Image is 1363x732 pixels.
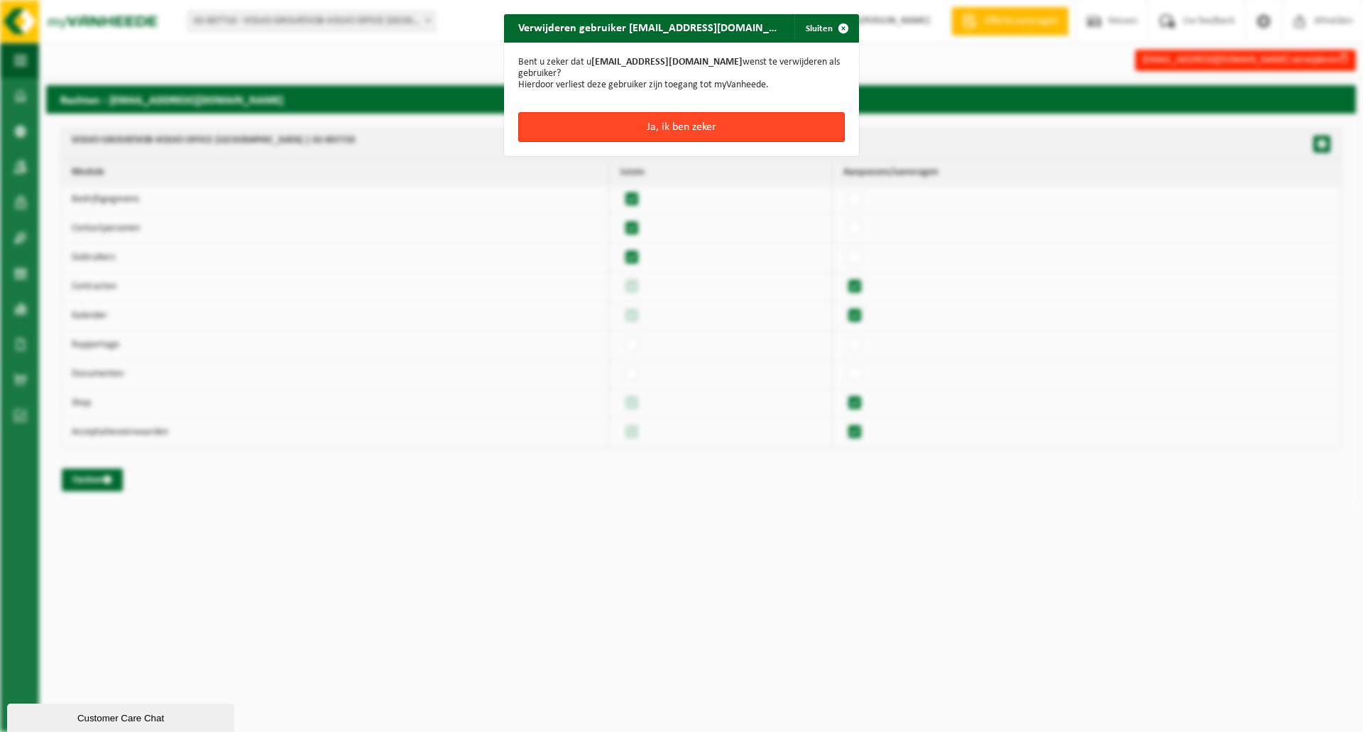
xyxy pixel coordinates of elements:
strong: [EMAIL_ADDRESS][DOMAIN_NAME] [591,57,743,67]
h2: Verwijderen gebruiker [EMAIL_ADDRESS][DOMAIN_NAME] [504,14,792,41]
p: Bent u zeker dat u wenst te verwijderen als gebruiker? Hierdoor verliest deze gebruiker zijn toeg... [518,57,845,91]
button: Sluiten [794,14,858,43]
iframe: chat widget [7,701,237,732]
button: Ja, ik ben zeker [518,112,845,142]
